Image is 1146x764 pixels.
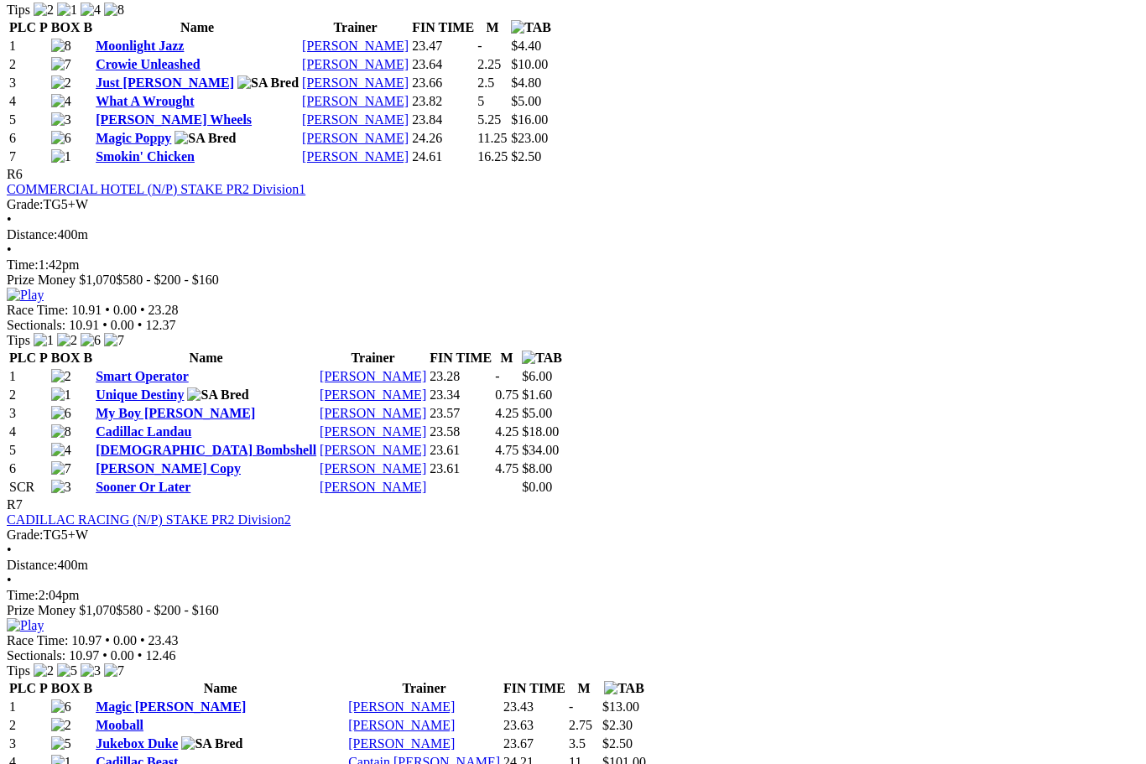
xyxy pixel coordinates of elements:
[81,333,101,348] img: 6
[71,633,102,647] span: 10.97
[138,318,143,332] span: •
[477,19,508,36] th: M
[7,558,1139,573] div: 400m
[411,112,475,128] td: 23.84
[57,333,77,348] img: 2
[411,75,475,91] td: 23.66
[51,57,71,72] img: 7
[8,387,49,403] td: 2
[7,167,23,181] span: R6
[8,735,49,752] td: 3
[104,3,124,18] img: 8
[96,39,184,53] a: Moonlight Jazz
[302,57,409,71] a: [PERSON_NAME]
[8,112,49,128] td: 5
[96,424,191,439] a: Cadillac Landau
[477,94,484,108] text: 5
[140,303,145,317] span: •
[7,497,23,512] span: R7
[495,443,518,457] text: 4.75
[51,387,71,403] img: 1
[96,112,252,127] a: [PERSON_NAME] Wheels
[511,75,541,90] span: $4.80
[320,480,426,494] a: [PERSON_NAME]
[495,387,518,402] text: 0.75
[51,75,71,91] img: 2
[7,528,44,542] span: Grade:
[51,480,71,495] img: 3
[302,112,409,127] a: [PERSON_NAME]
[7,618,44,633] img: Play
[511,131,548,145] span: $23.00
[7,573,12,587] span: •
[568,680,600,697] th: M
[148,633,179,647] span: 23.43
[301,19,409,36] th: Trainer
[477,131,507,145] text: 11.25
[116,273,219,287] span: $580 - $200 - $160
[102,648,107,663] span: •
[95,350,317,366] th: Name
[51,681,81,695] span: BOX
[511,20,551,35] img: TAB
[83,681,92,695] span: B
[8,130,49,147] td: 6
[429,424,492,440] td: 23.58
[320,369,426,383] a: [PERSON_NAME]
[51,461,71,476] img: 7
[95,680,346,697] th: Name
[511,57,548,71] span: $10.00
[102,318,107,332] span: •
[7,3,30,17] span: Tips
[429,368,492,385] td: 23.28
[429,460,492,477] td: 23.61
[411,38,475,55] td: 23.47
[302,39,409,53] a: [PERSON_NAME]
[34,663,54,678] img: 2
[83,20,92,34] span: B
[83,351,92,365] span: B
[8,93,49,110] td: 4
[347,680,501,697] th: Trainer
[569,699,573,714] text: -
[138,648,143,663] span: •
[320,443,426,457] a: [PERSON_NAME]
[57,663,77,678] img: 5
[8,38,49,55] td: 1
[320,424,426,439] a: [PERSON_NAME]
[511,94,541,108] span: $5.00
[495,369,499,383] text: -
[8,75,49,91] td: 3
[51,39,71,54] img: 8
[7,242,12,257] span: •
[7,227,1139,242] div: 400m
[39,20,48,34] span: P
[51,718,71,733] img: 2
[8,56,49,73] td: 2
[51,736,71,751] img: 5
[429,387,492,403] td: 23.34
[602,718,633,732] span: $2.30
[7,257,1139,273] div: 1:42pm
[7,318,65,332] span: Sectionals:
[7,197,1139,212] div: TG5+W
[187,387,248,403] img: SA Bred
[522,369,552,383] span: $6.00
[95,19,300,36] th: Name
[7,603,1139,618] div: Prize Money $1,070
[320,461,426,476] a: [PERSON_NAME]
[8,479,49,496] td: SCR
[148,303,179,317] span: 23.28
[302,94,409,108] a: [PERSON_NAME]
[320,387,426,402] a: [PERSON_NAME]
[69,648,99,663] span: 10.97
[302,131,409,145] a: [PERSON_NAME]
[522,351,562,366] img: TAB
[411,148,475,165] td: 24.61
[348,736,455,751] a: [PERSON_NAME]
[522,424,559,439] span: $18.00
[51,406,71,421] img: 6
[503,735,566,752] td: 23.67
[602,736,633,751] span: $2.50
[51,424,71,439] img: 8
